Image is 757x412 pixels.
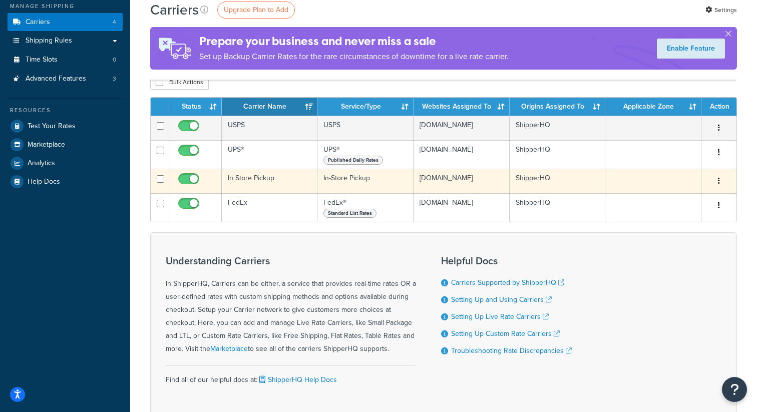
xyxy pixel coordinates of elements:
[441,255,572,266] h3: Helpful Docs
[222,116,317,140] td: USPS
[150,27,199,70] img: ad-rules-rateshop-fe6ec290ccb7230408bd80ed9643f0289d75e0ffd9eb532fc0e269fcd187b520.png
[317,140,413,169] td: UPS®
[224,5,288,15] span: Upgrade Plan to Add
[113,56,116,64] span: 0
[705,3,737,17] a: Settings
[510,116,606,140] td: ShipperHQ
[8,13,123,32] a: Carriers 4
[510,140,606,169] td: ShipperHQ
[510,193,606,222] td: ShipperHQ
[26,75,86,83] span: Advanced Features
[28,122,76,131] span: Test Your Rates
[222,193,317,222] td: FedEx
[222,98,317,116] th: Carrier Name: activate to sort column ascending
[323,156,383,165] span: Published Daily Rates
[26,56,58,64] span: Time Slots
[414,169,510,193] td: [DOMAIN_NAME]
[8,13,123,32] li: Carriers
[150,75,209,90] button: Bulk Actions
[26,18,50,27] span: Carriers
[414,140,510,169] td: [DOMAIN_NAME]
[257,374,337,385] a: ShipperHQ Help Docs
[166,255,416,355] div: In ShipperHQ, Carriers can be either, a service that provides real-time rates OR a user-defined r...
[28,178,60,186] span: Help Docs
[701,98,736,116] th: Action
[166,255,416,266] h3: Understanding Carriers
[170,98,222,116] th: Status: activate to sort column ascending
[166,365,416,386] div: Find all of our helpful docs at:
[317,116,413,140] td: USPS
[199,50,509,64] p: Set up Backup Carrier Rates for the rare circumstances of downtime for a live rate carrier.
[8,106,123,115] div: Resources
[8,32,123,50] a: Shipping Rules
[26,37,72,45] span: Shipping Rules
[8,173,123,191] a: Help Docs
[217,2,295,19] a: Upgrade Plan to Add
[414,98,510,116] th: Websites Assigned To: activate to sort column ascending
[317,193,413,222] td: FedEx®
[8,117,123,135] a: Test Your Rates
[657,39,725,59] a: Enable Feature
[222,140,317,169] td: UPS®
[8,51,123,69] li: Time Slots
[510,98,606,116] th: Origins Assigned To: activate to sort column ascending
[414,193,510,222] td: [DOMAIN_NAME]
[8,70,123,88] li: Advanced Features
[199,33,509,50] h4: Prepare your business and never miss a sale
[451,294,552,305] a: Setting Up and Using Carriers
[210,343,248,354] a: Marketplace
[451,311,549,322] a: Setting Up Live Rate Carriers
[222,169,317,193] td: In Store Pickup
[317,169,413,193] td: In-Store Pickup
[451,328,560,339] a: Setting Up Custom Rate Carriers
[451,277,564,288] a: Carriers Supported by ShipperHQ
[451,345,572,356] a: Troubleshooting Rate Discrepancies
[8,154,123,172] a: Analytics
[113,18,116,27] span: 4
[28,141,65,149] span: Marketplace
[605,98,701,116] th: Applicable Zone: activate to sort column ascending
[317,98,413,116] th: Service/Type: activate to sort column ascending
[8,51,123,69] a: Time Slots 0
[8,70,123,88] a: Advanced Features 3
[113,75,116,83] span: 3
[414,116,510,140] td: [DOMAIN_NAME]
[8,136,123,154] a: Marketplace
[8,2,123,11] div: Manage Shipping
[510,169,606,193] td: ShipperHQ
[28,159,55,168] span: Analytics
[722,377,747,402] button: Open Resource Center
[323,209,376,218] span: Standard List Rates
